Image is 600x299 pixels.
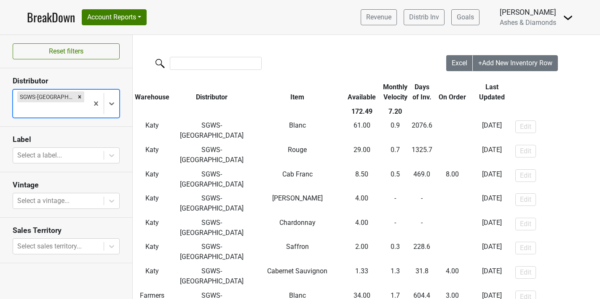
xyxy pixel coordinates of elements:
button: Account Reports [82,9,147,25]
a: Revenue [361,9,397,25]
a: BreakDown [27,8,75,26]
td: 29.00 [343,143,381,167]
button: Edit [515,266,536,279]
button: Edit [515,169,536,182]
td: [DATE] [470,143,513,167]
td: Katy [133,143,171,167]
th: Item: activate to sort column ascending [252,80,343,104]
td: Katy [133,216,171,240]
th: 7.20 [381,104,410,119]
td: Katy [133,167,171,192]
h3: Vintage [13,181,120,190]
h3: Distributor [13,77,120,85]
th: Distributor: activate to sort column ascending [171,80,252,104]
td: [DATE] [470,167,513,192]
span: Ashes & Diamonds [500,19,556,27]
td: 8.50 [343,167,381,192]
img: Dropdown Menu [563,13,573,23]
span: Saffron [286,243,309,251]
td: 1.3 [381,264,410,288]
td: [DATE] [470,191,513,216]
span: +Add New Inventory Row [478,59,552,67]
td: 0.7 [381,143,410,167]
span: Excel [452,59,467,67]
td: [DATE] [470,264,513,288]
th: On Order: activate to sort column ascending [434,80,470,104]
td: 0.3 [381,240,410,264]
th: Days of Inv.: activate to sort column ascending [410,80,434,104]
td: 0.9 [381,119,410,143]
td: - [410,216,434,240]
td: SGWS-[GEOGRAPHIC_DATA] [171,240,252,264]
td: SGWS-[GEOGRAPHIC_DATA] [171,167,252,192]
span: Blanc [289,121,306,129]
th: Monthly Velocity: activate to sort column ascending [381,80,410,104]
span: Rouge [288,146,307,154]
td: Katy [133,191,171,216]
td: Katy [133,119,171,143]
td: - [434,264,470,288]
button: Edit [515,218,536,230]
td: 228.6 [410,240,434,264]
td: SGWS-[GEOGRAPHIC_DATA] [171,216,252,240]
td: - [381,216,410,240]
td: 2.00 [343,240,381,264]
td: - [434,191,470,216]
td: Katy [133,240,171,264]
td: 1325.7 [410,143,434,167]
td: - [434,167,470,192]
button: Reset filters [13,43,120,59]
a: Goals [451,9,479,25]
td: SGWS-[GEOGRAPHIC_DATA] [171,191,252,216]
button: Edit [515,145,536,158]
th: Warehouse: activate to sort column ascending [133,80,171,104]
span: [PERSON_NAME] [272,194,323,202]
div: [PERSON_NAME] [500,7,556,18]
th: Available: activate to sort column ascending [343,80,381,104]
td: 31.8 [410,264,434,288]
td: - [434,143,470,167]
td: - [434,216,470,240]
td: 1.33 [343,264,381,288]
button: Edit [515,120,536,133]
a: Distrib Inv [404,9,445,25]
td: 61.00 [343,119,381,143]
td: 0.5 [381,167,410,192]
td: SGWS-[GEOGRAPHIC_DATA] [171,264,252,288]
th: 172.49 [343,104,381,119]
span: Cabernet Sauvignon [267,267,327,275]
button: Excel [446,55,473,71]
button: Edit [515,242,536,254]
td: 4.00 [343,216,381,240]
td: Katy [133,264,171,288]
td: - [410,191,434,216]
td: [DATE] [470,240,513,264]
th: Last Updated: activate to sort column ascending [470,80,513,104]
td: SGWS-[GEOGRAPHIC_DATA] [171,119,252,143]
div: Remove SGWS-TX [75,91,84,102]
td: - [434,240,470,264]
span: Chardonnay [279,219,316,227]
td: [DATE] [470,216,513,240]
td: - [434,119,470,143]
td: SGWS-[GEOGRAPHIC_DATA] [171,143,252,167]
h3: Sales Territory [13,226,120,235]
td: [DATE] [470,119,513,143]
h3: Label [13,135,120,144]
span: Cab Franc [282,170,313,178]
td: 469.0 [410,167,434,192]
button: +Add New Inventory Row [473,55,558,71]
td: - [381,191,410,216]
button: Edit [515,193,536,206]
td: 4.00 [343,191,381,216]
div: SGWS-[GEOGRAPHIC_DATA] [17,91,75,102]
td: 2076.6 [410,119,434,143]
